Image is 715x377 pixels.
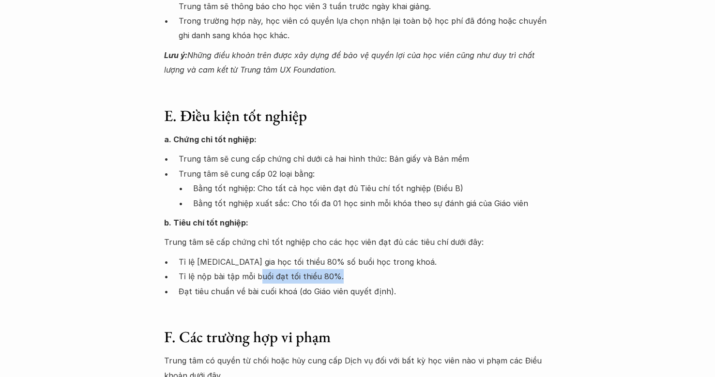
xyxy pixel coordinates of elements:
[193,181,551,196] p: Bằng tốt nghiệp: Cho tất cả học viên đạt đủ Tiêu chí tốt nghiệp (Điều B)
[179,269,551,284] p: Tỉ lệ nộp bài tập mỗi buổi đạt tối thiểu 80%.
[179,284,551,299] p: Đạt tiêu chuẩn về bài cuối khoá (do Giáo viên quyết định).
[179,166,551,181] p: Trung tâm sẽ cung cấp 02 loại bằng:
[164,218,248,227] strong: b. Tiêu chí tốt nghiệp:
[164,50,187,60] strong: Lưu ý:
[164,106,551,125] h3: E. Điều kiện tốt nghiệp
[164,235,551,249] p: Trung tâm sẽ cấp chứng chỉ tốt nghiệp cho các học viên đạt đủ các tiêu chí dưới đây:
[164,328,551,346] h3: F. Các trường hợp vi phạm
[179,14,551,43] p: Trong trường hợp này, học viên có quyền lựa chọn nhận lại toàn bộ học phí đã đóng hoặc chuyển ghi...
[164,135,257,144] strong: a. Chứng chỉ tốt nghiệp:
[164,50,537,75] em: Những điều khoản trên được xây dựng để bảo vệ quyền lợi của học viên cũng như duy trì chất lượng ...
[179,255,551,269] p: Tỉ lệ [MEDICAL_DATA] gia học tối thiểu 80% số buổi học trong khoá.
[193,196,551,211] p: Bằng tốt nghiệp xuất sắc: Cho tối đa 01 học sinh mỗi khóa theo sự đánh giá của Giáo viên
[179,151,551,166] p: Trung tâm sẽ cung cấp chứng chỉ dưới cả hai hình thức: Bản giấy và Bản mềm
